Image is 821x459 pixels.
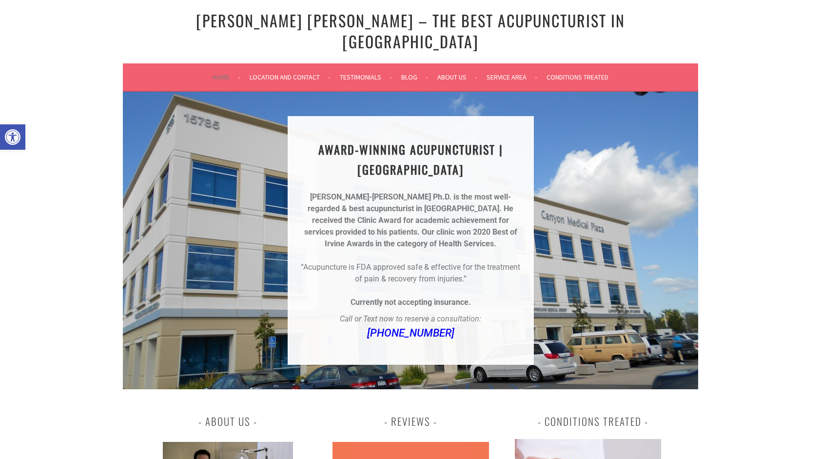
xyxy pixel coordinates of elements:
h3: Reviews [332,413,489,430]
strong: Currently not accepting insurance. [351,298,471,307]
a: Home [213,71,240,83]
a: Testimonials [340,71,392,83]
p: “Acupuncture is FDA approved safe & effective for the treatment of pain & recovery from injuries.” [299,261,522,285]
a: [PERSON_NAME] [PERSON_NAME] – The Best Acupuncturist In [GEOGRAPHIC_DATA] [196,9,625,53]
a: Blog [401,71,428,83]
h3: Conditions Treated [515,413,671,430]
a: Conditions Treated [547,71,608,83]
a: About Us [437,71,477,83]
h3: About Us [150,413,306,430]
strong: [PERSON_NAME]-[PERSON_NAME] Ph.D. is the most well-regarded & best acupuncturist in [GEOGRAPHIC_D... [308,192,511,213]
em: Call or Text now to reserve a consultation: [340,314,481,323]
a: Service Area [487,71,537,83]
a: [PHONE_NUMBER] [367,327,454,339]
a: Location and Contact [250,71,331,83]
h1: AWARD-WINNING ACUPUNCTURIST | [GEOGRAPHIC_DATA] [299,140,522,180]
